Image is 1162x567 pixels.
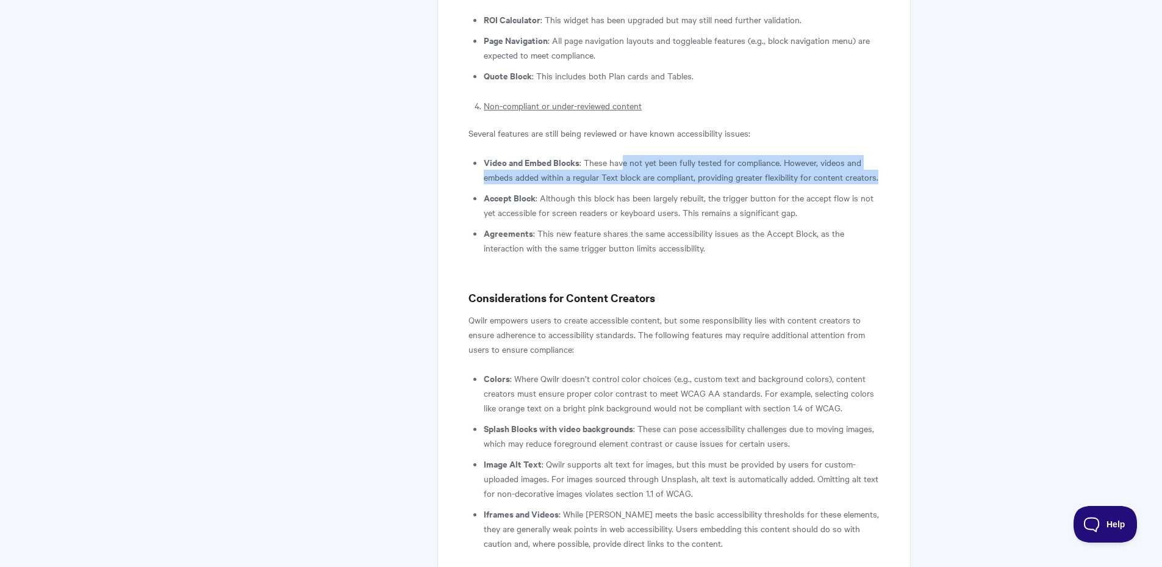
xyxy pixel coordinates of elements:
li: : These have not yet been fully tested for compliance. However, videos and embeds added within a ... [484,155,879,184]
li: : All page navigation layouts and toggleable features (e.g., block navigation menu) are expected ... [484,33,879,62]
li: : Although this block has been largely rebuilt, the trigger button for the accept flow is not yet... [484,190,879,220]
strong: Splash Blocks with video backgrounds [484,422,633,435]
p: Several features are still being reviewed or have known accessibility issues: [468,126,879,140]
li: : Qwilr supports alt text for images, but this must be provided by users for custom-uploaded imag... [484,457,879,500]
iframe: Toggle Customer Support [1074,506,1138,543]
strong: Image Alt Text [484,457,542,470]
li: : This widget has been upgraded but may still need further validation. [484,12,879,27]
p: Qwilr empowers users to create accessible content, but some responsibility lies with content crea... [468,312,879,356]
u: Non-compliant or under-reviewed content [484,99,642,112]
strong: Page Navigation [484,34,548,46]
li: : Where Qwilr doesn’t control color choices (e.g., custom text and background colors), content cr... [484,371,879,415]
strong: Accept Block [484,191,536,204]
strong: ROI Calculator [484,13,540,26]
strong: Iframes and Videos [484,507,559,520]
li: : This new feature shares the same accessibility issues as the Accept Block, as the interaction w... [484,226,879,255]
h3: Considerations for Content Creators [468,289,879,306]
li: : While [PERSON_NAME] meets the basic accessibility thresholds for these elements, they are gener... [484,507,879,551]
li: : This includes both Plan cards and Tables. [484,68,879,83]
li: : These can pose accessibility challenges due to moving images, which may reduce foreground eleme... [484,421,879,450]
strong: Quote Block [484,69,532,82]
strong: Agreements [484,226,533,239]
strong: Colors [484,372,510,385]
strong: Video and Embed Blocks [484,156,579,168]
